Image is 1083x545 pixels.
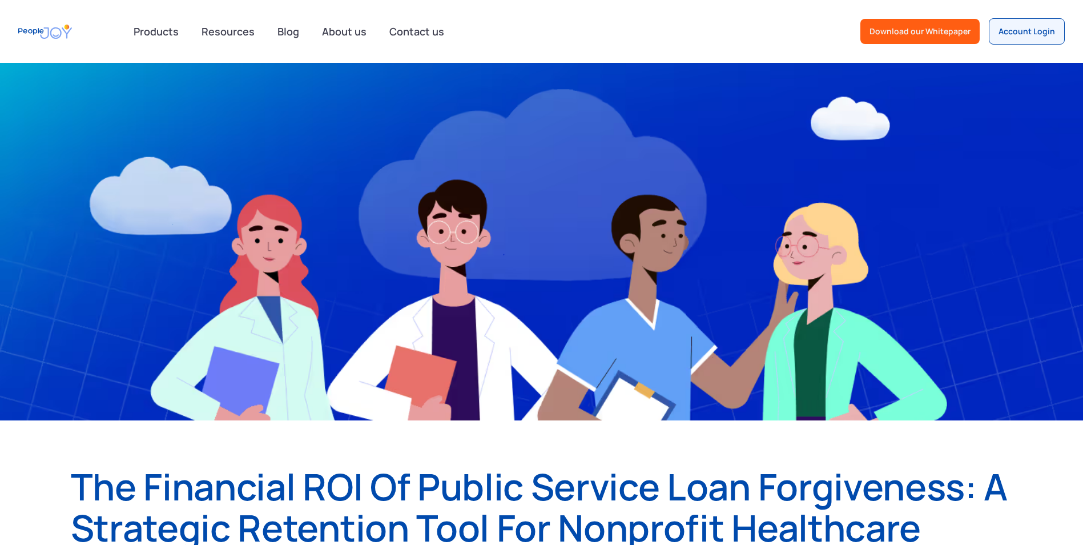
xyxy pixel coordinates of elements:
[383,19,451,44] a: Contact us
[869,26,971,37] div: Download our Whitepaper
[271,19,306,44] a: Blog
[989,18,1065,45] a: Account Login
[860,19,980,44] a: Download our Whitepaper
[315,19,373,44] a: About us
[999,26,1055,37] div: Account Login
[195,19,261,44] a: Resources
